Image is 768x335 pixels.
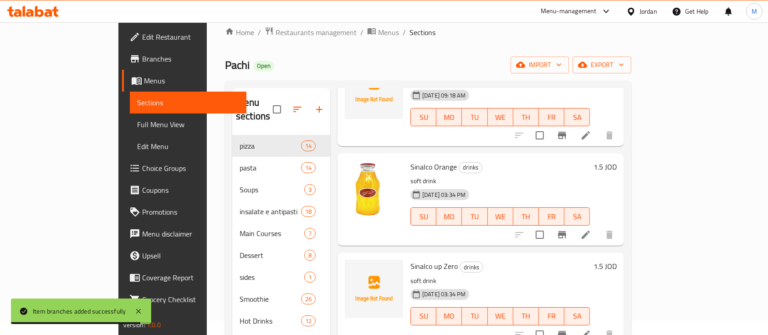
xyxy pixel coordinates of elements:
[240,228,304,239] span: Main Courses
[436,207,462,226] button: MO
[419,91,469,100] span: [DATE] 09:18 AM
[466,210,484,223] span: TU
[267,100,287,119] span: Select all sections
[436,108,462,126] button: MO
[122,201,247,223] a: Promotions
[568,309,586,323] span: SA
[142,250,240,261] span: Upsell
[599,124,620,146] button: delete
[513,207,539,226] button: TH
[232,310,330,332] div: Hot Drinks12
[580,130,591,141] a: Edit menu item
[403,27,406,38] li: /
[301,315,316,326] div: items
[488,207,513,226] button: WE
[419,191,469,199] span: [DATE] 03:34 PM
[240,140,301,151] span: pizza
[123,319,145,331] span: Version:
[236,96,273,123] h2: Menu sections
[530,225,549,244] span: Select to update
[122,70,247,92] a: Menus
[410,275,590,287] p: soft drink
[466,309,484,323] span: TU
[142,163,240,174] span: Choice Groups
[232,266,330,288] div: sides1
[543,210,561,223] span: FR
[122,245,247,267] a: Upsell
[573,57,631,73] button: export
[518,59,562,71] span: import
[415,111,433,124] span: SU
[360,27,364,38] li: /
[137,119,240,130] span: Full Menu View
[142,228,240,239] span: Menu disclaimer
[580,229,591,240] a: Edit menu item
[345,260,403,318] img: Sinalco up Zero
[142,206,240,217] span: Promotions
[539,108,564,126] button: FR
[142,31,240,42] span: Edit Restaurant
[232,135,330,157] div: pizza14
[122,289,247,310] a: Grocery Checklist
[232,179,330,201] div: Soups3
[410,175,590,187] p: soft drink
[144,75,240,86] span: Menus
[517,210,535,223] span: TH
[137,141,240,152] span: Edit Menu
[130,135,247,157] a: Edit Menu
[410,307,436,325] button: SU
[287,98,308,120] span: Sort sections
[276,27,357,38] span: Restaurants management
[302,317,315,325] span: 12
[240,294,301,304] span: Smoothie
[436,307,462,325] button: MO
[568,210,586,223] span: SA
[130,92,247,113] a: Sections
[345,61,403,119] img: Sinalco cola Zero
[594,160,617,173] h6: 1.5 JOD
[466,111,484,124] span: TU
[530,126,549,145] span: Select to update
[147,319,161,331] span: 1.0.0
[517,309,535,323] span: TH
[419,290,469,299] span: [DATE] 03:34 PM
[304,272,316,283] div: items
[539,307,564,325] button: FR
[543,309,561,323] span: FR
[240,184,304,195] span: Soups
[122,157,247,179] a: Choice Groups
[459,162,482,173] div: drinks
[492,309,510,323] span: WE
[460,262,483,273] div: drinks
[142,53,240,64] span: Branches
[594,260,617,273] h6: 1.5 JOD
[258,27,261,38] li: /
[580,59,624,71] span: export
[564,307,590,325] button: SA
[410,259,458,273] span: Sinalco up Zero
[568,111,586,124] span: SA
[232,157,330,179] div: pasta14
[305,229,315,238] span: 7
[564,108,590,126] button: SA
[142,272,240,283] span: Coverage Report
[33,306,126,316] div: Item branches added successfully
[122,48,247,70] a: Branches
[410,160,457,174] span: Sinalco Orange
[410,27,435,38] span: Sections
[301,140,316,151] div: items
[551,124,573,146] button: Branch-specific-item
[308,98,330,120] button: Add section
[304,250,316,261] div: items
[345,160,403,219] img: Sinalco Orange
[415,309,433,323] span: SU
[440,111,458,124] span: MO
[142,294,240,305] span: Grocery Checklist
[122,26,247,48] a: Edit Restaurant
[240,315,301,326] span: Hot Drinks
[564,207,590,226] button: SA
[415,210,433,223] span: SU
[265,26,357,38] a: Restaurants management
